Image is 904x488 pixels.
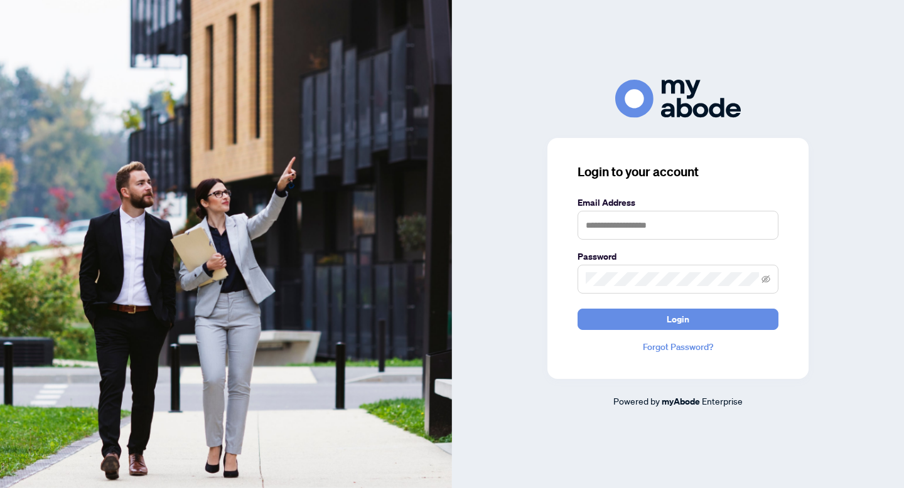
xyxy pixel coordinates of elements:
[761,275,770,284] span: eye-invisible
[702,395,743,406] span: Enterprise
[613,395,660,406] span: Powered by
[578,340,778,354] a: Forgot Password?
[578,250,778,263] label: Password
[615,80,741,118] img: ma-logo
[578,196,778,210] label: Email Address
[667,309,689,329] span: Login
[578,309,778,330] button: Login
[578,163,778,181] h3: Login to your account
[662,395,700,408] a: myAbode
